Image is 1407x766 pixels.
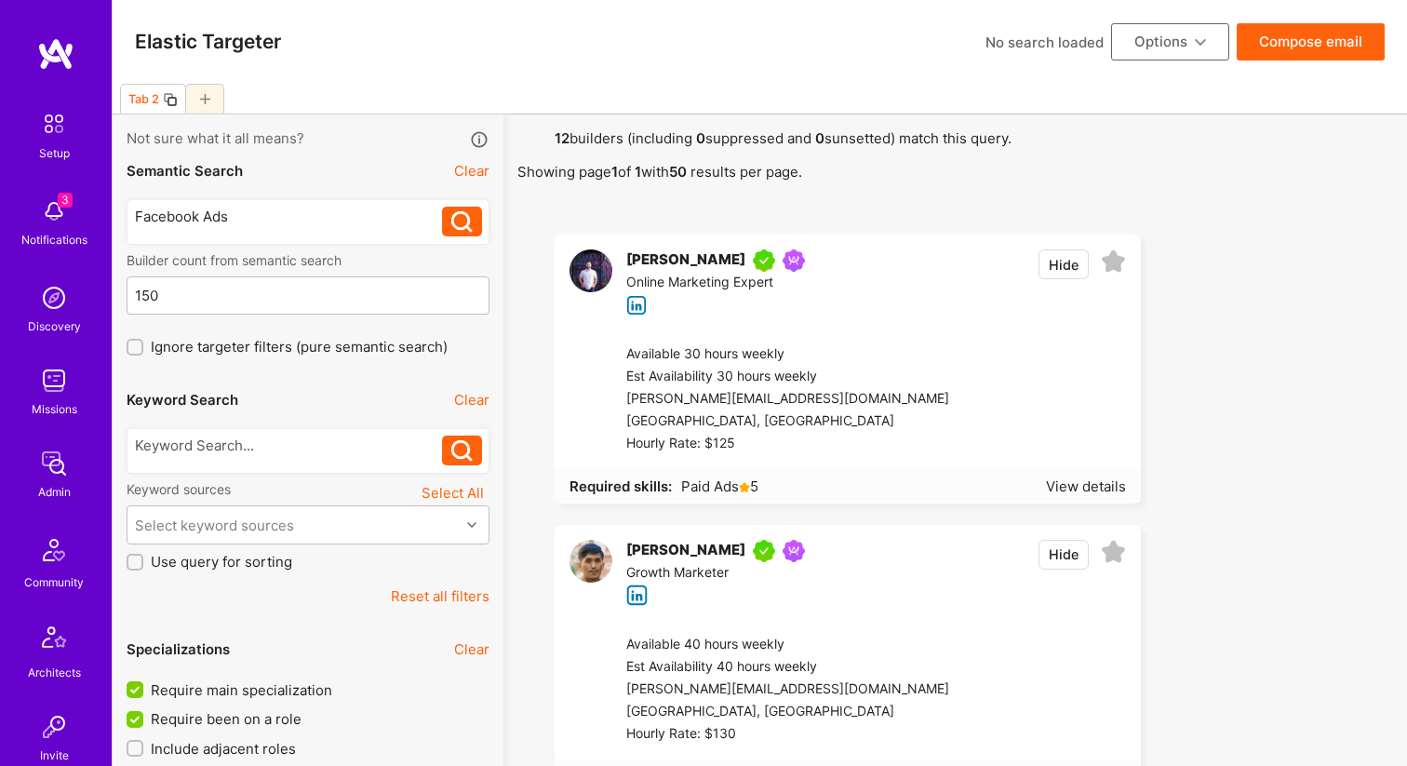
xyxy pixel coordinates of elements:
[1195,37,1206,48] i: icon ArrowDownBlack
[40,746,69,765] div: Invite
[1101,249,1126,275] i: icon EmptyStar
[569,540,612,583] img: User Avatar
[611,163,618,181] strong: 1
[517,162,1393,181] p: Showing page of with results per page.
[127,251,489,269] label: Builder count from semantic search
[626,701,949,723] div: [GEOGRAPHIC_DATA], [GEOGRAPHIC_DATA]
[32,399,77,419] div: Missions
[127,128,304,150] span: Not sure what it all means?
[985,33,1104,52] div: No search loaded
[626,585,648,606] i: icon linkedIn
[35,362,73,399] img: teamwork
[517,129,1393,181] span: builders (including suppressed and sunsetted) match this query.
[127,639,230,659] div: Specializations
[32,528,76,572] img: Community
[626,433,949,455] div: Hourly Rate: $125
[24,572,84,592] div: Community
[1237,23,1385,60] button: Compose email
[1046,477,1126,496] div: View details
[626,366,949,388] div: Est Availability 30 hours weekly
[135,207,443,226] div: Facebook Ads
[626,388,949,410] div: [PERSON_NAME][EMAIL_ADDRESS][DOMAIN_NAME]
[1111,23,1229,60] button: Options
[391,586,489,606] button: Reset all filters
[416,480,489,505] button: Select All
[151,337,448,356] span: Ignore targeter filters (pure semantic search)
[569,477,672,495] strong: Required skills:
[1101,540,1126,565] i: icon EmptyStar
[127,480,231,498] label: Keyword sources
[626,679,949,701] div: [PERSON_NAME][EMAIL_ADDRESS][DOMAIN_NAME]
[34,104,74,143] img: setup
[451,440,473,462] i: icon Search
[626,410,949,433] div: [GEOGRAPHIC_DATA], [GEOGRAPHIC_DATA]
[200,94,210,104] i: icon Plus
[626,343,949,366] div: Available 30 hours weekly
[626,562,812,585] div: Growth Marketer
[696,129,705,147] strong: 0
[35,708,73,746] img: Invite
[1038,249,1089,279] button: Hide
[127,161,243,181] div: Semantic Search
[626,723,949,746] div: Hourly Rate: $130
[35,279,73,316] img: discovery
[626,656,949,679] div: Est Availability 40 hours weekly
[151,680,332,700] span: Require main specialization
[21,230,87,249] div: Notifications
[454,390,489,410] button: Clear
[128,92,159,106] div: Tab 2
[469,129,490,151] i: icon Info
[28,663,81,682] div: Architects
[635,163,641,181] strong: 1
[626,634,949,656] div: Available 40 hours weekly
[753,249,775,272] img: A.Teamer in Residence
[135,516,294,535] div: Select keyword sources
[35,445,73,482] img: admin teamwork
[32,618,76,663] img: Architects
[677,477,758,496] span: Paid Ads 5
[626,540,745,562] div: [PERSON_NAME]
[626,249,745,272] div: [PERSON_NAME]
[28,316,81,336] div: Discovery
[753,540,775,562] img: A.Teamer in Residence
[669,163,687,181] strong: 50
[626,295,648,316] i: icon linkedIn
[467,520,476,530] i: icon Chevron
[58,193,73,208] span: 3
[454,639,489,659] button: Clear
[35,193,73,230] img: bell
[783,249,805,272] img: Been on Mission
[626,272,812,294] div: Online Marketing Expert
[569,249,612,292] img: User Avatar
[127,390,238,410] div: Keyword Search
[569,540,612,606] a: User Avatar
[783,540,805,562] img: Been on Mission
[151,552,292,571] span: Use query for sorting
[569,249,612,316] a: User Avatar
[454,161,489,181] button: Clear
[1038,540,1089,570] button: Hide
[151,709,301,729] span: Require been on a role
[38,482,71,502] div: Admin
[151,739,296,759] span: Include adjacent roles
[39,143,70,163] div: Setup
[135,30,281,53] h3: Elastic Targeter
[451,211,473,233] i: icon Search
[37,37,74,71] img: logo
[815,129,824,147] strong: 0
[739,482,750,493] i: icon Star
[163,92,178,107] i: icon Copy
[555,129,569,147] strong: 12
